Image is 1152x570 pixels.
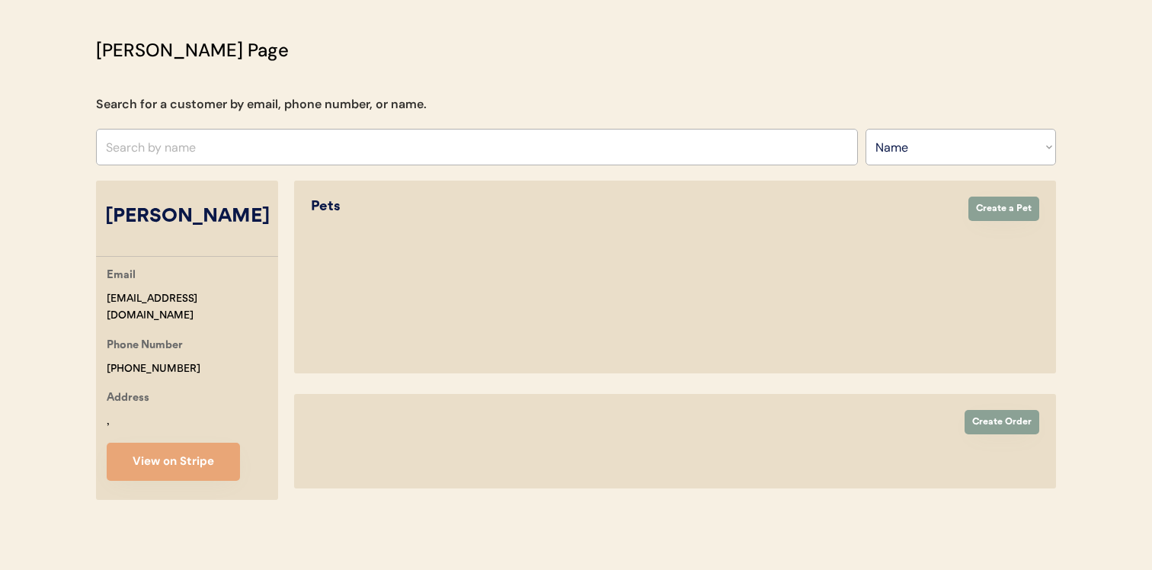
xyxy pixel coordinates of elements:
[107,337,183,356] div: Phone Number
[107,267,136,286] div: Email
[107,413,110,431] div: ,
[96,203,278,232] div: [PERSON_NAME]
[965,410,1039,434] button: Create Order
[107,290,278,325] div: [EMAIL_ADDRESS][DOMAIN_NAME]
[311,197,953,217] div: Pets
[107,443,240,481] button: View on Stripe
[96,37,289,64] div: [PERSON_NAME] Page
[107,360,200,378] div: [PHONE_NUMBER]
[968,197,1039,221] button: Create a Pet
[96,129,858,165] input: Search by name
[107,389,149,408] div: Address
[96,95,427,114] div: Search for a customer by email, phone number, or name.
